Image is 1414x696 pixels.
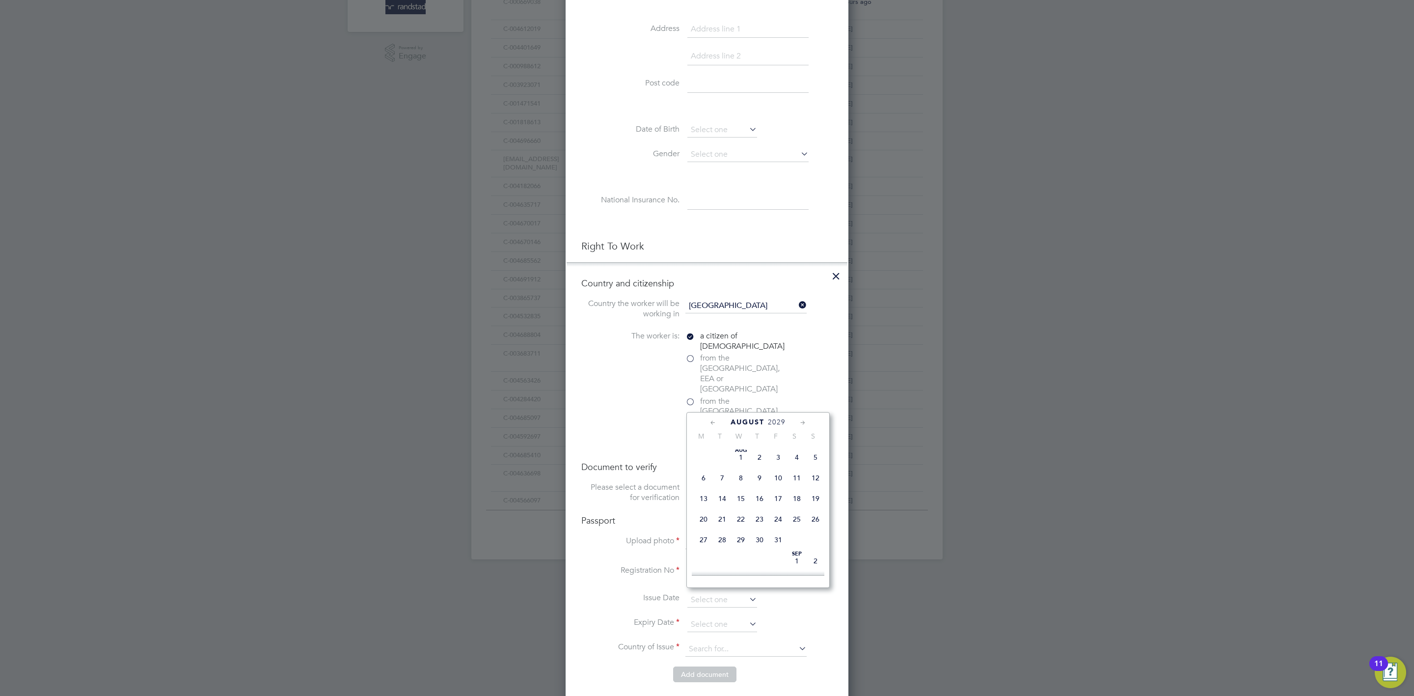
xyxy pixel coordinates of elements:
h3: Right To Work [581,240,833,252]
span: August [731,418,764,426]
span: 26 [806,510,825,529]
span: 1 [788,552,806,570]
span: 9 [750,469,769,487]
input: Address line 2 [687,48,809,65]
h4: Passport [581,515,833,526]
span: 3 [769,448,788,467]
span: 1 [732,448,750,467]
label: Registration No [581,565,680,576]
span: S [804,432,822,441]
span: from the [GEOGRAPHIC_DATA] or the [GEOGRAPHIC_DATA] [700,396,784,437]
label: Upload photo [581,536,680,546]
span: 24 [769,510,788,529]
span: Aug [732,448,750,453]
span: 27 [694,530,713,549]
span: 16 [750,489,769,508]
span: 14 [713,489,732,508]
label: Address [581,24,680,34]
span: 2 [750,448,769,467]
input: Select one [687,617,757,632]
span: 7 [713,469,732,487]
span: 11 [788,469,806,487]
div: 11 [1374,664,1383,676]
input: Search for... [685,299,807,313]
span: 2 [806,552,825,570]
label: National Insurance No. [581,195,680,205]
label: The worker is: [581,331,680,341]
span: 6 [694,469,713,487]
span: a citizen of [DEMOGRAPHIC_DATA] [700,331,785,352]
div: Passport [685,482,833,493]
label: Issue Date [581,593,680,603]
span: 12 [806,469,825,487]
span: 15 [732,489,750,508]
span: 18 [788,489,806,508]
span: 17 [769,489,788,508]
label: Post code [581,78,680,88]
span: W [729,432,748,441]
span: 25 [788,510,806,529]
span: 29 [732,530,750,549]
button: Add document [673,667,736,682]
span: T [710,432,729,441]
span: 4 [788,448,806,467]
label: Date of Birth [581,124,680,135]
span: S [785,432,804,441]
input: Search for... [685,642,807,657]
span: 5 [806,448,825,467]
span: 20 [694,510,713,529]
input: Address line 1 [687,21,809,38]
span: 22 [732,510,750,529]
label: Expiry Date [581,617,680,628]
span: Sep [788,552,806,557]
label: Country the worker will be working in [581,299,680,319]
span: T [748,432,766,441]
span: M [692,432,710,441]
span: from the [GEOGRAPHIC_DATA], EEA or [GEOGRAPHIC_DATA] [700,353,784,394]
span: 10 [769,469,788,487]
input: Select one [687,147,809,162]
label: Please select a document for verification [581,482,680,503]
span: 30 [750,530,769,549]
span: 21 [713,510,732,529]
span: F [766,432,785,441]
h4: Country and citizenship [581,278,833,289]
label: Gender [581,149,680,159]
input: Select one [687,593,757,608]
span: 31 [769,530,788,549]
div: Birth Certificate [685,493,833,503]
span: 2029 [768,418,786,426]
span: 8 [732,469,750,487]
button: Open Resource Center, 11 new notifications [1375,657,1406,688]
h4: Document to verify [581,461,833,473]
input: Select one [687,123,757,138]
label: Country of Issue [581,642,680,652]
span: 28 [713,530,732,549]
span: 13 [694,489,713,508]
span: 19 [806,489,825,508]
span: 23 [750,510,769,529]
